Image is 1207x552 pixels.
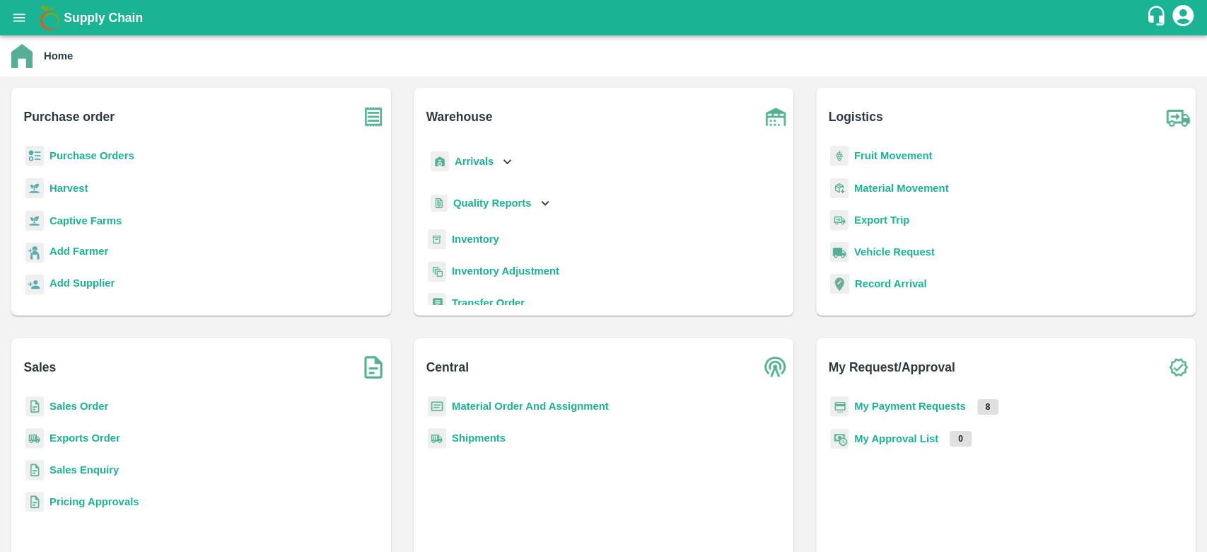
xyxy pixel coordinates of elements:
[452,234,499,245] a: Inventory
[854,183,949,194] a: Material Movement
[854,401,966,412] a: My Payment Requests
[25,243,44,263] img: farmer
[49,275,115,294] a: Add Supplier
[49,464,119,476] a: Sales Enquiry
[431,195,448,212] img: qualityReport
[1145,5,1170,30] div: customer-support
[830,178,849,199] img: material
[830,242,849,263] img: vehicle
[25,396,44,417] img: sales
[428,293,446,314] img: whTransfer
[49,246,108,257] b: Add Farmer
[25,178,44,199] img: harvest
[49,496,139,507] a: Pricing Approvals
[830,274,849,294] img: recordArrival
[428,229,446,250] img: whInventory
[950,431,972,447] p: 0
[24,357,57,377] b: Sales
[455,156,494,167] b: Arrivals
[49,183,88,194] a: Harvest
[25,275,44,295] img: supplier
[49,243,108,263] a: Add Farmer
[25,428,44,449] img: shipments
[44,50,73,62] b: Home
[428,396,446,417] img: centralMaterial
[64,11,143,25] b: Supply Chain
[453,197,532,209] b: Quality Reports
[64,8,1145,28] a: Supply Chain
[49,150,134,161] a: Purchase Orders
[24,107,115,127] b: Purchase order
[25,210,44,231] img: harvest
[452,297,525,309] a: Transfer Order
[11,44,33,68] img: home
[1160,350,1196,385] img: check
[854,214,909,226] a: Export Trip
[855,278,927,289] a: Record Arrival
[356,350,391,385] img: soSales
[25,460,44,481] img: sales
[431,151,449,172] img: whArrival
[356,99,391,134] img: purchase
[428,428,446,449] img: shipments
[977,399,999,415] p: 8
[35,4,64,32] img: logo
[829,357,955,377] b: My Request/Approval
[25,492,44,512] img: sales
[830,146,849,166] img: fruit
[854,150,933,161] a: Fruit Movement
[49,401,108,412] a: Sales Order
[830,210,849,231] img: delivery
[428,189,553,218] div: Quality Reports
[49,432,120,444] a: Exports Order
[426,107,493,127] b: Warehouse
[3,1,35,34] button: open drawer
[426,357,469,377] b: Central
[452,432,506,444] a: Shipments
[49,277,115,289] b: Add Supplier
[830,396,849,417] img: payment
[854,433,938,444] a: My Approval List
[428,146,515,178] div: Arrivals
[452,265,559,277] a: Inventory Adjustment
[25,146,44,166] img: reciept
[854,246,935,258] a: Vehicle Request
[49,215,122,226] a: Captive Farms
[758,350,793,385] img: central
[452,401,609,412] a: Material Order And Assignment
[1170,3,1196,33] div: account of current user
[1160,99,1196,134] img: truck
[830,428,849,449] img: approval
[428,261,446,282] img: inventory
[829,107,883,127] b: Logistics
[758,99,793,134] img: warehouse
